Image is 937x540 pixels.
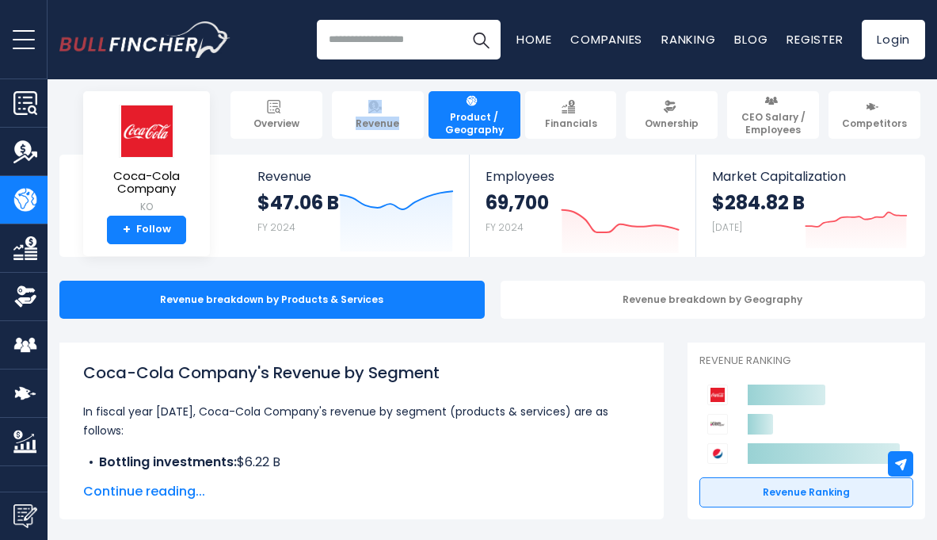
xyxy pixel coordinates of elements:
a: Product / Geography [429,91,520,139]
span: Market Capitalization [712,169,908,184]
span: Continue reading... [83,482,640,501]
a: Overview [230,91,322,139]
a: Competitors [828,91,920,139]
a: Revenue $47.06 B FY 2024 [242,155,470,257]
p: In fiscal year [DATE], Coca-Cola Company's revenue by segment (products & services) are as follows: [83,402,640,440]
a: Home [516,31,551,48]
a: CEO Salary / Employees [727,91,819,139]
a: Ranking [661,31,715,48]
span: Financials [545,117,597,130]
a: Companies [570,31,642,48]
a: Blog [734,31,768,48]
span: Ownership [645,117,699,130]
span: Employees [486,169,680,184]
a: Revenue [332,91,424,139]
span: Coca-Cola Company [96,170,197,196]
a: Go to homepage [59,21,230,58]
span: Product / Geography [436,111,513,136]
a: Login [862,20,925,59]
small: FY 2024 [257,220,295,234]
img: PepsiCo competitors logo [707,443,728,464]
button: Search [461,20,501,59]
a: Ownership [626,91,718,139]
h1: Coca-Cola Company's Revenue by Segment [83,361,640,385]
small: [DATE] [712,220,742,234]
b: Bottling investments: [99,453,237,471]
small: KO [96,200,197,214]
img: Keurig Dr Pepper competitors logo [707,414,728,435]
a: Financials [525,91,617,139]
a: Register [787,31,843,48]
div: Revenue breakdown by Products & Services [59,281,485,319]
strong: 69,700 [486,190,549,215]
span: Revenue [356,117,399,130]
strong: + [123,223,131,237]
a: +Follow [107,216,186,244]
a: Coca-Cola Company KO [95,104,198,216]
small: FY 2024 [486,220,524,234]
div: Revenue breakdown by Geography [501,281,926,319]
p: Revenue Ranking [699,354,913,368]
img: Ownership [13,285,37,308]
img: Bullfincher logo [59,21,230,58]
strong: $284.82 B [712,190,805,215]
a: Revenue Ranking [699,477,913,507]
a: Employees 69,700 FY 2024 [470,155,696,257]
img: Coca-Cola Company competitors logo [707,385,728,405]
span: Revenue [257,169,454,184]
span: CEO Salary / Employees [734,111,812,136]
strong: $47.06 B [257,190,339,215]
span: Overview [253,117,299,130]
li: $6.22 B [83,453,640,472]
a: Market Capitalization $284.82 B [DATE] [696,155,924,257]
span: Competitors [842,117,907,130]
